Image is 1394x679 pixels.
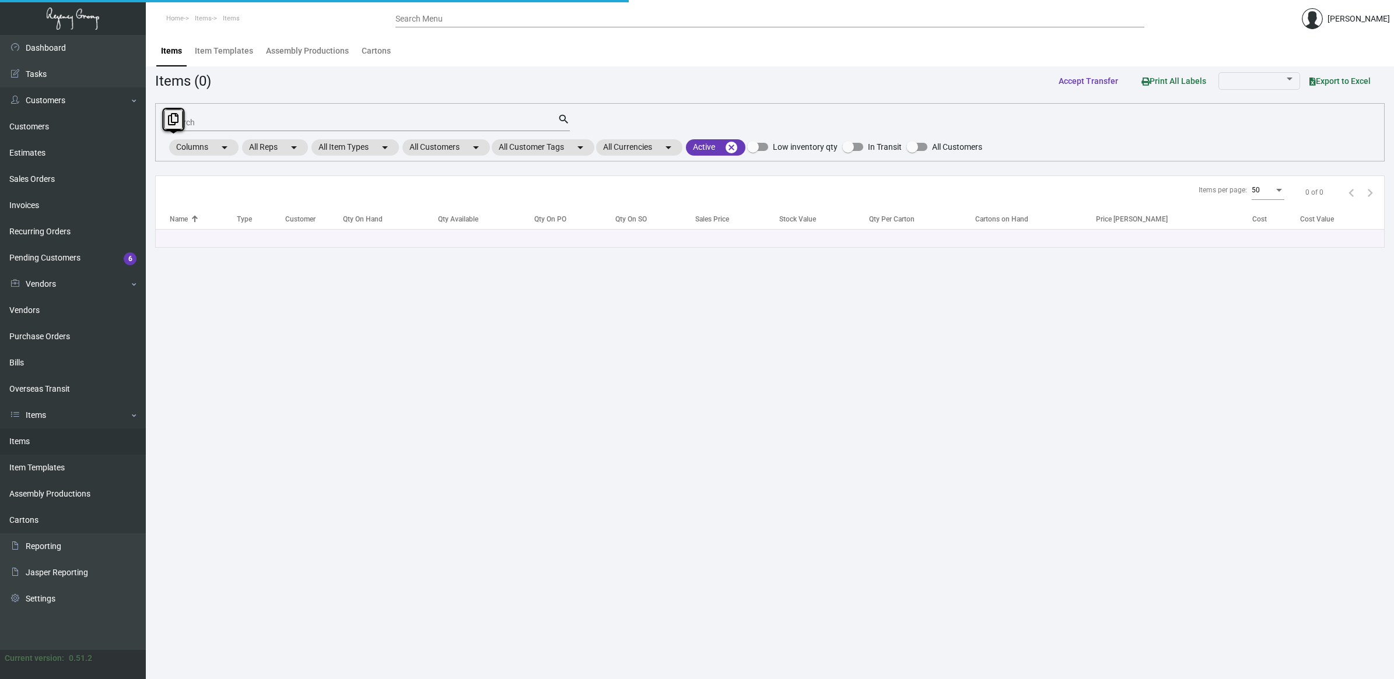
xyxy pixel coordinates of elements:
[170,214,188,224] div: Name
[438,214,478,224] div: Qty Available
[695,214,729,224] div: Sales Price
[1199,185,1247,195] div: Items per page:
[237,214,286,224] div: Type
[779,214,816,224] div: Stock Value
[311,139,399,156] mat-chip: All Item Types
[223,15,240,22] span: Items
[596,139,682,156] mat-chip: All Currencies
[469,140,483,154] mat-icon: arrow_drop_down
[1096,214,1168,224] div: Price [PERSON_NAME]
[773,140,838,154] span: Low inventory qty
[1305,187,1323,198] div: 0 of 0
[1059,76,1118,86] span: Accept Transfer
[975,214,1096,224] div: Cartons on Hand
[1096,214,1252,224] div: Price [PERSON_NAME]
[932,140,982,154] span: All Customers
[362,45,391,57] div: Cartons
[242,139,308,156] mat-chip: All Reps
[869,214,975,224] div: Qty Per Carton
[1300,214,1384,224] div: Cost Value
[1252,187,1284,195] mat-select: Items per page:
[438,214,534,224] div: Qty Available
[975,214,1028,224] div: Cartons on Hand
[1252,214,1300,224] div: Cost
[1049,71,1127,92] button: Accept Transfer
[1361,183,1379,202] button: Next page
[237,214,252,224] div: Type
[169,139,239,156] mat-chip: Columns
[1309,76,1371,86] span: Export to Excel
[492,139,594,156] mat-chip: All Customer Tags
[266,45,349,57] div: Assembly Productions
[868,140,902,154] span: In Transit
[661,140,675,154] mat-icon: arrow_drop_down
[195,15,212,22] span: Items
[343,214,438,224] div: Qty On Hand
[558,112,570,126] mat-icon: search
[218,140,232,154] mat-icon: arrow_drop_down
[69,652,92,664] div: 0.51.2
[1300,71,1380,92] button: Export to Excel
[615,214,695,224] div: Qty On SO
[1132,70,1216,92] button: Print All Labels
[378,140,392,154] mat-icon: arrow_drop_down
[869,214,915,224] div: Qty Per Carton
[1252,214,1267,224] div: Cost
[1141,76,1206,86] span: Print All Labels
[534,214,615,224] div: Qty On PO
[779,214,869,224] div: Stock Value
[534,214,566,224] div: Qty On PO
[168,113,178,125] i: Copy
[695,214,779,224] div: Sales Price
[724,140,738,154] mat-icon: cancel
[1342,183,1361,202] button: Previous page
[686,139,745,156] mat-chip: Active
[161,45,182,57] div: Items
[573,140,587,154] mat-icon: arrow_drop_down
[1300,214,1334,224] div: Cost Value
[155,71,211,92] div: Items (0)
[1302,8,1323,29] img: admin@bootstrapmaster.com
[343,214,383,224] div: Qty On Hand
[5,652,64,664] div: Current version:
[166,15,184,22] span: Home
[1252,186,1260,194] span: 50
[402,139,490,156] mat-chip: All Customers
[1328,13,1390,25] div: [PERSON_NAME]
[615,214,647,224] div: Qty On SO
[287,140,301,154] mat-icon: arrow_drop_down
[170,214,237,224] div: Name
[195,45,253,57] div: Item Templates
[285,209,343,229] th: Customer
